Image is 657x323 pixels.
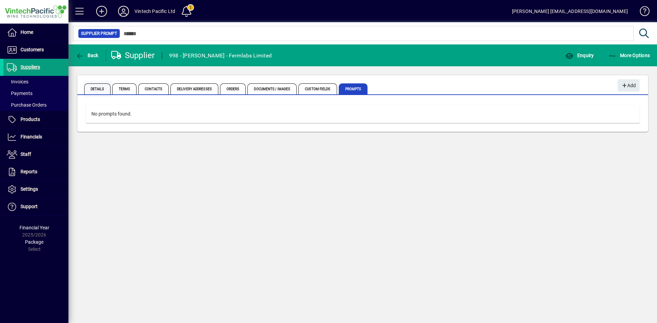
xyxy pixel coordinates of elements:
span: Reports [21,169,37,174]
span: Customers [21,47,44,52]
a: Staff [3,146,68,163]
span: Details [84,83,111,94]
a: Home [3,24,68,41]
span: Financial Year [20,225,49,230]
span: Prompts [339,83,368,94]
button: Add [618,79,640,92]
a: Purchase Orders [3,99,68,111]
span: Add [621,80,636,91]
span: Terms [112,83,137,94]
span: Support [21,204,38,209]
span: Financials [21,134,42,139]
span: Back [76,53,99,58]
span: Invoices [7,79,28,84]
a: Knowledge Base [635,1,648,24]
span: Contacts [138,83,169,94]
a: Reports [3,163,68,180]
span: Package [25,239,43,245]
button: Add [91,5,113,17]
a: Payments [3,88,68,99]
a: Invoices [3,76,68,88]
span: Enquiry [565,53,594,58]
span: Orders [220,83,246,94]
span: Supplier Prompt [81,30,117,37]
span: Suppliers [21,64,40,70]
a: Products [3,111,68,128]
span: Settings [21,186,38,192]
span: Custom Fields [298,83,337,94]
span: Home [21,29,33,35]
a: Financials [3,129,68,146]
span: More Options [608,53,650,58]
button: Profile [113,5,134,17]
div: [PERSON_NAME] [EMAIL_ADDRESS][DOMAIN_NAME] [512,6,628,17]
a: Settings [3,181,68,198]
span: Delivery Addresses [170,83,218,94]
button: Enquiry [564,49,595,62]
span: Staff [21,151,31,157]
span: Purchase Orders [7,102,47,108]
app-page-header-button: Back [68,49,106,62]
span: Products [21,117,40,122]
a: Support [3,198,68,215]
button: More Options [607,49,652,62]
div: Vintech Pacific Ltd [134,6,175,17]
span: Documents / Images [247,83,297,94]
div: Supplier [111,50,155,61]
div: 998 - [PERSON_NAME] - Fermlabs Limited [169,50,272,61]
div: No prompts found. [86,105,640,123]
span: Payments [7,91,33,96]
button: Back [74,49,100,62]
a: Customers [3,41,68,58]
